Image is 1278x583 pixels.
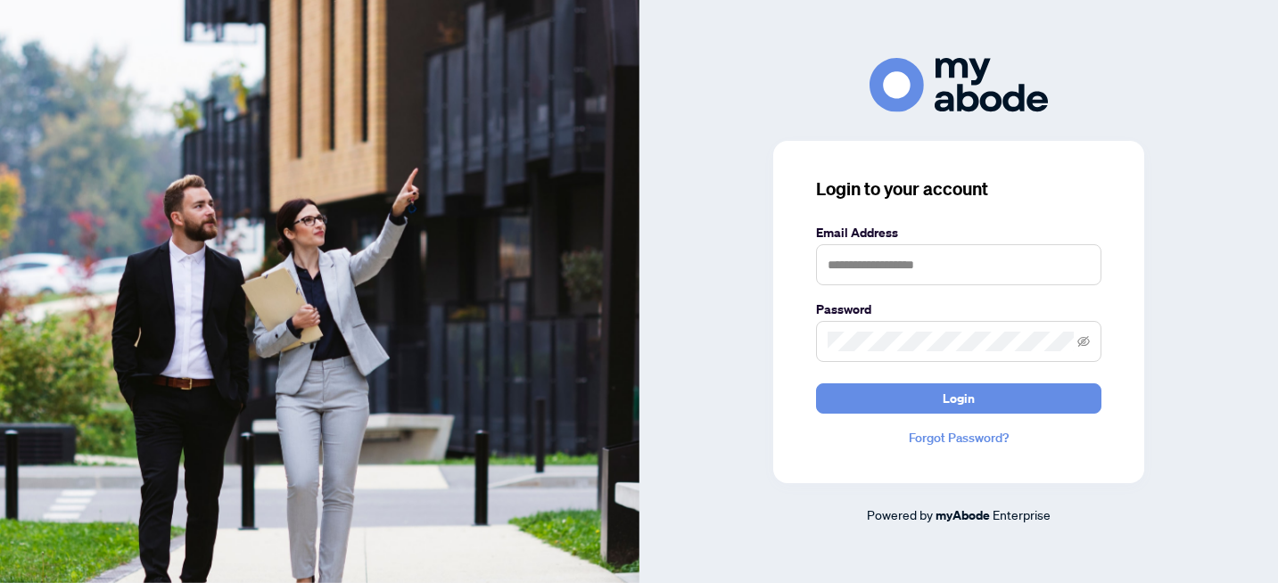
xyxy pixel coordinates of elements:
[816,300,1101,319] label: Password
[936,505,990,525] a: myAbode
[816,177,1101,201] h3: Login to your account
[1077,335,1090,348] span: eye-invisible
[816,223,1101,242] label: Email Address
[867,506,933,522] span: Powered by
[993,506,1051,522] span: Enterprise
[943,384,975,413] span: Login
[816,428,1101,448] a: Forgot Password?
[816,383,1101,414] button: Login
[870,58,1048,112] img: ma-logo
